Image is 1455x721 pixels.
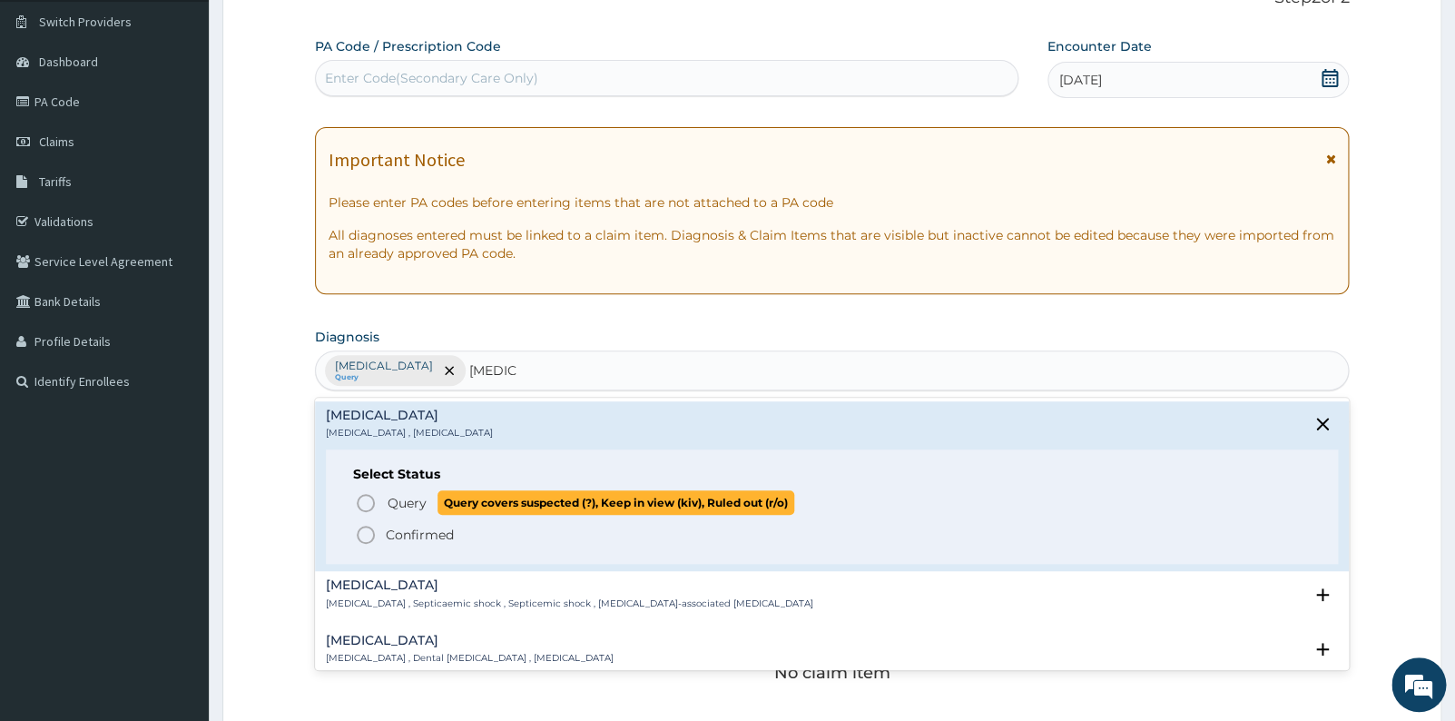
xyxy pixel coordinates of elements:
span: Query covers suspected (?), Keep in view (kiv), Ruled out (r/o) [437,490,794,515]
img: d_794563401_company_1708531726252_794563401 [34,91,74,136]
p: [MEDICAL_DATA] , Dental [MEDICAL_DATA] , [MEDICAL_DATA] [326,652,614,665]
p: All diagnoses entered must be linked to a claim item. Diagnosis & Claim Items that are visible bu... [329,226,1336,262]
i: close select status [1312,413,1333,435]
div: Chat with us now [94,102,305,125]
span: Claims [39,133,74,150]
label: Diagnosis [315,328,379,346]
h6: Select Status [353,468,1312,481]
span: Dashboard [39,54,98,70]
span: remove selection option [441,362,457,379]
div: Minimize live chat window [298,9,341,53]
textarea: Type your message and hit 'Enter' [9,496,346,559]
label: PA Code / Prescription Code [315,37,501,55]
p: Please enter PA codes before entering items that are not attached to a PA code [329,193,1336,212]
h4: [MEDICAL_DATA] [326,409,493,422]
span: We're online! [105,229,251,412]
h1: Important Notice [329,150,465,170]
i: open select status [1312,638,1333,660]
span: Tariffs [39,173,72,190]
i: status option filled [355,524,377,546]
p: [MEDICAL_DATA] , Septicaemic shock , Septicemic shock , [MEDICAL_DATA]-associated [MEDICAL_DATA] [326,598,813,610]
span: Switch Providers [39,14,132,30]
p: [MEDICAL_DATA] [335,359,433,373]
p: No claim item [774,664,890,682]
p: [MEDICAL_DATA] , [MEDICAL_DATA] [326,427,493,440]
span: [DATE] [1059,71,1102,89]
h4: [MEDICAL_DATA] [326,578,813,592]
span: Query [388,494,427,512]
div: Enter Code(Secondary Care Only) [325,69,538,87]
h4: [MEDICAL_DATA] [326,634,614,647]
label: Encounter Date [1047,37,1152,55]
i: status option query [355,492,377,514]
small: Query [335,373,433,382]
p: Confirmed [386,526,454,544]
i: open select status [1312,584,1333,606]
